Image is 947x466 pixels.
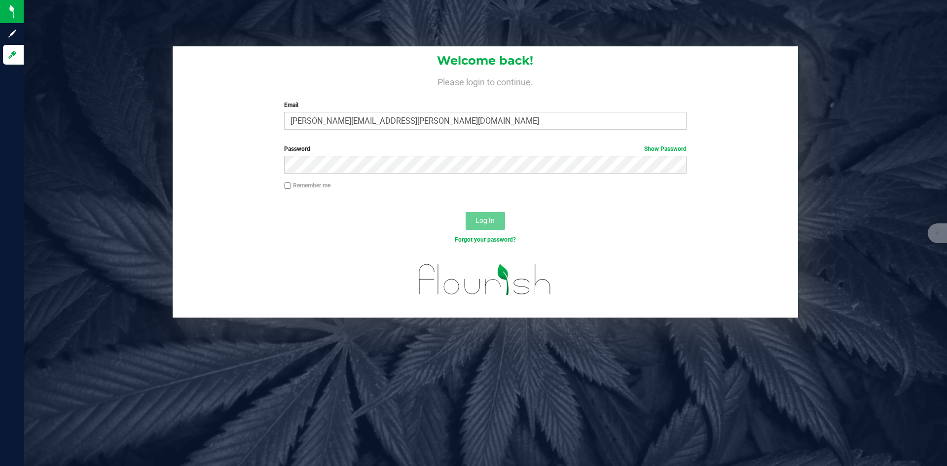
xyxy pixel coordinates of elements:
[644,145,687,152] a: Show Password
[284,182,291,189] input: Remember me
[475,216,495,224] span: Log In
[284,145,310,152] span: Password
[7,50,17,60] inline-svg: Log in
[407,254,563,305] img: flourish_logo.svg
[173,54,798,67] h1: Welcome back!
[284,181,330,190] label: Remember me
[284,101,686,109] label: Email
[173,75,798,87] h4: Please login to continue.
[455,236,516,243] a: Forgot your password?
[466,212,505,230] button: Log In
[7,29,17,38] inline-svg: Sign up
